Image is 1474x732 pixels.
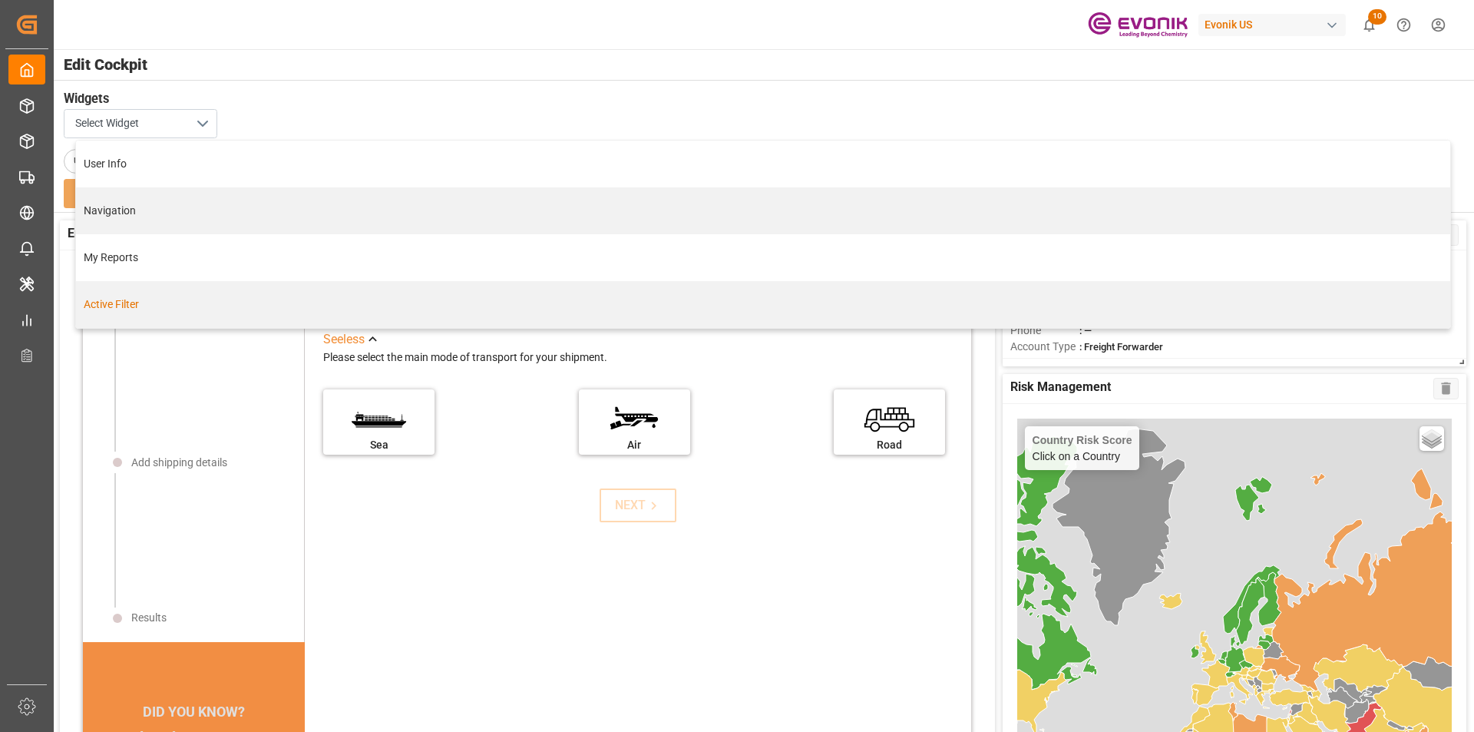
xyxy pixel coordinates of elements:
div: Navigation [84,203,1442,219]
div: Active Filter [84,296,1442,313]
div: User Info [84,156,1442,172]
img: Evonik-brand-mark-Deep-Purple-RGB.jpeg_1700498283.jpeg [1088,12,1188,38]
button: Evonik US [1198,10,1352,39]
button: Help Center [1386,8,1421,42]
span: 10 [1368,9,1386,25]
div: My Reports [84,250,1442,266]
button: show 10 new notifications [1352,8,1386,42]
h3: Widgets [64,90,1446,109]
span: User Info [64,154,117,167]
span: Edit Cockpit [64,53,1462,76]
div: User Info [64,149,134,174]
div: Evonik US [1198,14,1346,36]
button: Save [64,179,171,208]
span: Emission Calculator [68,224,177,246]
button: close menu [64,109,217,138]
span: Risk Management [1010,378,1111,399]
span: Select Widget [75,115,139,131]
